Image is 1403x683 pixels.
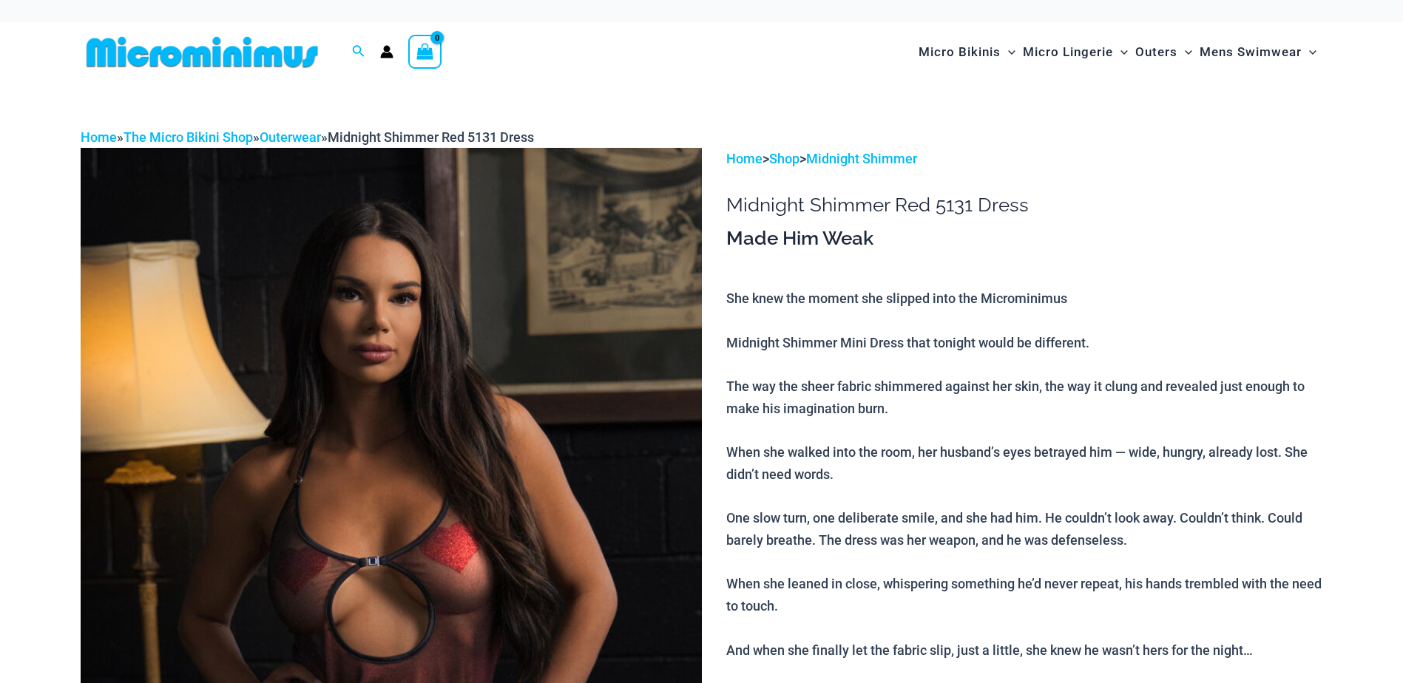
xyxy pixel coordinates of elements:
span: Outers [1135,33,1177,71]
a: The Micro Bikini Shop [124,129,253,145]
a: Micro LingerieMenu ToggleMenu Toggle [1019,30,1132,75]
a: Search icon link [352,43,365,61]
span: » » » [81,129,534,145]
span: Midnight Shimmer Red 5131 Dress [328,129,534,145]
h3: Made Him Weak [726,226,1322,251]
a: OutersMenu ToggleMenu Toggle [1132,30,1196,75]
span: Micro Lingerie [1023,33,1113,71]
span: Micro Bikinis [919,33,1001,71]
nav: Site Navigation [913,27,1323,77]
a: Mens SwimwearMenu ToggleMenu Toggle [1196,30,1320,75]
a: Micro BikinisMenu ToggleMenu Toggle [915,30,1019,75]
a: Shop [769,151,799,166]
a: View Shopping Cart, empty [408,35,442,69]
p: > > [726,148,1322,170]
span: Mens Swimwear [1200,33,1302,71]
img: MM SHOP LOGO FLAT [81,35,324,69]
span: Menu Toggle [1177,33,1192,71]
a: Account icon link [380,45,393,58]
a: Home [726,151,763,166]
span: Menu Toggle [1001,33,1015,71]
h1: Midnight Shimmer Red 5131 Dress [726,194,1322,217]
span: Menu Toggle [1113,33,1128,71]
span: Menu Toggle [1302,33,1316,71]
a: Home [81,129,117,145]
a: Midnight Shimmer [806,151,917,166]
a: Outerwear [260,129,321,145]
